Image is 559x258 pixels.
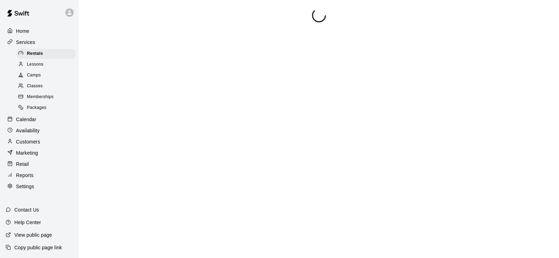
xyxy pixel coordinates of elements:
[14,206,39,213] p: Contact Us
[16,116,36,123] p: Calendar
[27,72,41,79] span: Camps
[16,138,40,145] p: Customers
[17,71,76,80] div: Camps
[16,172,34,179] p: Reports
[16,149,38,156] p: Marketing
[6,148,73,158] a: Marketing
[14,244,62,251] p: Copy public page link
[16,161,29,168] p: Retail
[17,70,79,81] a: Camps
[16,183,34,190] p: Settings
[16,28,29,35] p: Home
[17,59,79,70] a: Lessons
[6,170,73,180] a: Reports
[27,83,43,90] span: Classes
[16,39,35,46] p: Services
[17,103,76,113] div: Packages
[6,125,73,136] a: Availability
[6,137,73,147] a: Customers
[14,231,52,238] p: View public page
[16,127,40,134] p: Availability
[6,37,73,47] a: Services
[17,60,76,69] div: Lessons
[27,50,43,57] span: Rentals
[6,26,73,36] a: Home
[17,92,79,103] a: Memberships
[6,159,73,169] a: Retail
[17,92,76,102] div: Memberships
[17,81,79,92] a: Classes
[6,114,73,125] a: Calendar
[27,104,46,111] span: Packages
[14,219,41,226] p: Help Center
[17,103,79,113] a: Packages
[17,49,76,59] div: Rentals
[27,94,53,101] span: Memberships
[27,61,44,68] span: Lessons
[6,181,73,192] a: Settings
[17,81,76,91] div: Classes
[17,48,79,59] a: Rentals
